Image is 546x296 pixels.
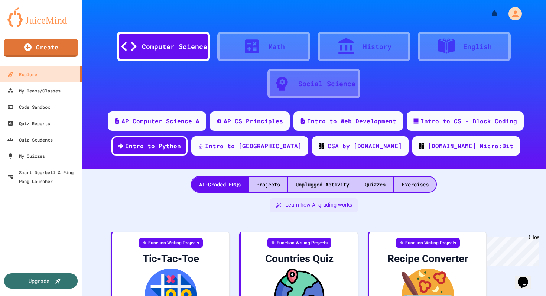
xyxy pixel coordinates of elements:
[192,177,248,192] div: AI-Graded FRQs
[515,266,539,289] iframe: chat widget
[463,42,492,52] div: English
[484,234,539,266] iframe: chat widget
[7,86,61,95] div: My Teams/Classes
[7,7,74,27] img: logo-orange.svg
[118,252,223,266] div: Tic-Tac-Toe
[121,117,199,126] div: AP Computer Science A
[419,143,424,149] img: CODE_logo_RGB.png
[307,117,396,126] div: Intro to Web Development
[4,39,78,57] a: Create
[249,177,287,192] div: Projects
[375,252,480,266] div: Recipe Converter
[285,201,352,209] span: Learn how AI grading works
[224,117,283,126] div: AP CS Principles
[7,119,50,128] div: Quiz Reports
[319,143,324,149] img: CODE_logo_RGB.png
[288,177,357,192] div: Unplugged Activity
[7,152,45,160] div: My Quizzes
[476,7,501,20] div: My Notifications
[142,42,207,52] div: Computer Science
[328,142,402,150] div: CSA by [DOMAIN_NAME]
[125,142,181,150] div: Intro to Python
[298,79,355,89] div: Social Science
[7,103,50,111] div: Code Sandbox
[357,177,393,192] div: Quizzes
[7,70,37,79] div: Explore
[396,238,460,248] div: Function Writing Projects
[501,5,524,22] div: My Account
[269,42,285,52] div: Math
[205,142,302,150] div: Intro to [GEOGRAPHIC_DATA]
[420,117,517,126] div: Intro to CS - Block Coding
[3,3,51,47] div: Chat with us now!Close
[363,42,391,52] div: History
[139,238,203,248] div: Function Writing Projects
[7,168,79,186] div: Smart Doorbell & Ping Pong Launcher
[7,135,53,144] div: Quiz Students
[267,238,331,248] div: Function Writing Projects
[428,142,513,150] div: [DOMAIN_NAME] Micro:Bit
[29,277,49,285] div: Upgrade
[247,252,352,266] div: Countries Quiz
[394,177,436,192] div: Exercises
